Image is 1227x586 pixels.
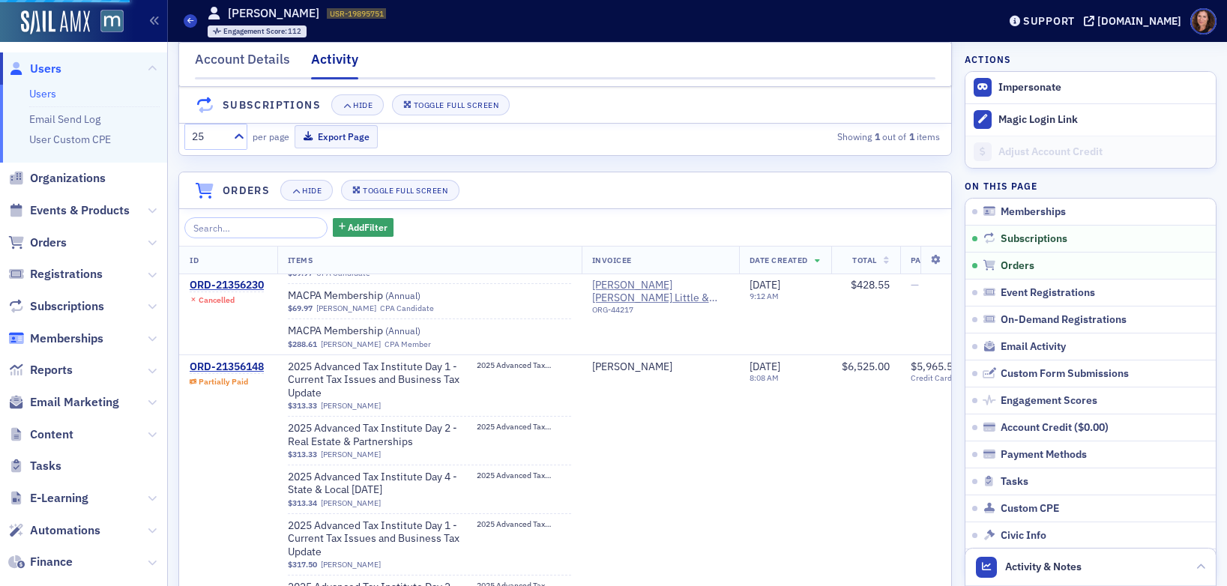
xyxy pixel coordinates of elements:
[592,360,672,374] a: [PERSON_NAME]
[592,304,729,319] div: ORG-44217
[321,339,381,349] a: [PERSON_NAME]
[30,170,106,187] span: Organizations
[316,303,376,313] a: [PERSON_NAME]
[911,277,919,291] span: —
[288,303,313,313] span: $69.97
[911,360,959,373] span: $5,965.50
[851,277,890,291] span: $428.55
[8,426,73,443] a: Content
[1001,232,1067,246] span: Subscriptions
[911,255,954,265] span: Payments
[29,87,56,100] a: Users
[592,278,729,304] a: [PERSON_NAME] [PERSON_NAME] Little & [PERSON_NAME] ([PERSON_NAME][GEOGRAPHIC_DATA], [GEOGRAPHIC_D...
[190,255,199,265] span: ID
[288,498,317,508] span: $313.34
[199,294,235,304] div: Cancelled
[1001,394,1097,408] span: Engagement Scores
[288,289,477,303] span: MACPA Membership
[592,360,729,374] span: Brandi Selby
[872,130,882,143] strong: 1
[1001,502,1059,516] span: Custom CPE
[190,278,264,292] a: ORD-21356230
[223,26,289,36] span: Engagement Score :
[8,330,103,347] a: Memberships
[100,10,124,33] img: SailAMX
[592,278,729,319] span: Grandizio Wilkins Little & Matthews (Hunt Valley, MD)
[1001,286,1095,300] span: Event Registrations
[8,394,119,411] a: Email Marketing
[184,217,328,238] input: Search…
[1001,205,1066,219] span: Memberships
[30,554,73,570] span: Finance
[228,5,319,22] h1: [PERSON_NAME]
[29,133,111,146] a: User Custom CPE
[1023,14,1075,28] div: Support
[21,10,90,34] img: SailAMX
[8,61,61,77] a: Users
[223,28,302,36] div: 112
[90,10,124,35] a: View Homepage
[1001,421,1109,435] div: Account Credit ( )
[8,170,106,187] a: Organizations
[1001,529,1046,543] span: Civic Info
[223,97,321,112] h4: Subscriptions
[280,180,333,201] button: Hide
[288,471,477,497] a: 2025 Advanced Tax Institute Day 4 - State & Local [DATE]
[30,266,103,283] span: Registrations
[223,183,270,199] h4: Orders
[1001,475,1028,489] span: Tasks
[30,394,119,411] span: Email Marketing
[1001,448,1087,462] span: Payment Methods
[477,471,571,480] span: 2025 Advanced Tax Institute
[1005,559,1082,575] span: Activity & Notes
[341,180,459,201] button: Toggle Full Screen
[30,522,100,539] span: Automations
[288,339,317,349] span: $288.61
[8,554,73,570] a: Finance
[8,522,100,539] a: Automations
[288,324,477,338] a: MACPA Membership (Annual)
[311,49,358,79] div: Activity
[288,422,477,448] span: 2025 Advanced Tax Institute Day 2 - Real Estate & Partnerships
[195,49,290,77] div: Account Details
[998,145,1208,159] div: Adjust Account Credit
[288,255,313,265] span: Items
[199,377,248,387] div: Partially Paid
[8,235,67,251] a: Orders
[288,360,477,400] a: 2025 Advanced Tax Institute Day 1 - Current Tax Issues and Business Tax Update
[288,519,477,559] a: 2025 Advanced Tax Institute Day 1 - Current Tax Issues and Business Tax Update
[1078,420,1105,434] span: $0.00
[906,130,917,143] strong: 1
[1097,14,1181,28] div: [DOMAIN_NAME]
[30,202,130,219] span: Events & Products
[288,450,317,459] span: $313.33
[477,360,571,401] a: 2025 Advanced Tax Institute
[192,129,225,145] div: 25
[414,101,498,109] div: Toggle Full Screen
[321,498,381,508] a: [PERSON_NAME]
[477,519,571,529] span: 2025 Advanced Tax Institute
[321,560,381,570] a: [PERSON_NAME]
[321,401,381,411] a: [PERSON_NAME]
[348,220,388,234] span: Add Filter
[30,61,61,77] span: Users
[380,303,434,313] div: CPA Candidate
[592,278,729,304] span: Grandizio Wilkins Little & Matthews (Hunt Valley, MD)
[965,179,1217,193] h4: On this page
[8,458,61,474] a: Tasks
[288,289,477,303] a: MACPA Membership (Annual)
[477,519,571,560] a: 2025 Advanced Tax Institute
[331,94,384,115] button: Hide
[253,130,289,143] label: per page
[30,330,103,347] span: Memberships
[1001,313,1127,327] span: On-Demand Registrations
[190,360,264,374] a: ORD-21356148
[8,362,73,378] a: Reports
[477,360,571,370] span: 2025 Advanced Tax Institute
[385,339,431,349] div: CPA Member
